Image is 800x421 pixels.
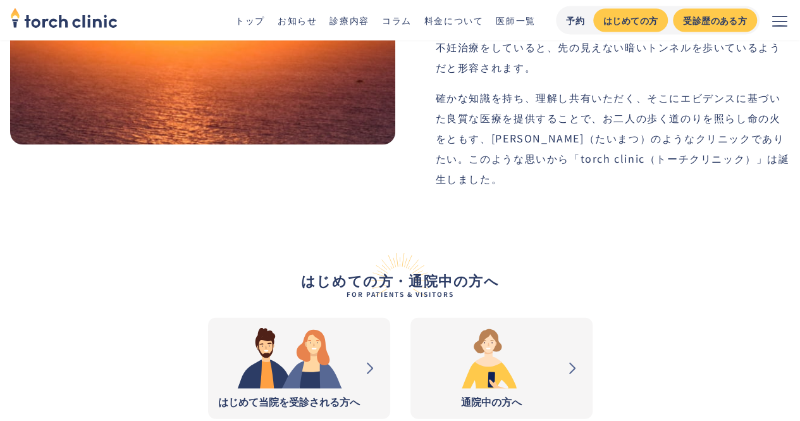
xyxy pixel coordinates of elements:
a: コラム [382,14,412,27]
a: 医師一覧 [496,14,535,27]
span: FOR PATIENTS & VISITORS [10,291,790,298]
div: はじめて当院を受診される方へ [218,394,360,409]
a: home [10,9,118,32]
a: 料金について [424,14,484,27]
div: 通院中の方へ [421,394,562,409]
img: torch clinic [10,4,118,32]
div: 受診歴のある方 [683,14,747,27]
a: 診療内容 [329,14,369,27]
div: 不妊治療をしていると、先の見えない暗いトンネルを歩いているようだと形容されます。 [436,37,791,77]
a: はじめて当院を受診される方へ [208,318,390,419]
div: 予約 [566,14,586,27]
div: 確かな知識を持ち、理解し共有いただく、そこにエビデンスに基づいた良質な医療を提供することで、お二人の歩く道のりを照らし命の火をともす、[PERSON_NAME]（たいまつ）のようなクリニックであ... [436,87,791,189]
a: はじめての方 [593,9,668,32]
a: トップ [235,14,265,27]
a: お知らせ [278,14,317,27]
h2: はじめての方・通院中の方へ [10,253,790,298]
div: はじめての方 [603,14,658,27]
a: 通院中の方へ [410,318,593,419]
a: 受診歴のある方 [673,9,757,32]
